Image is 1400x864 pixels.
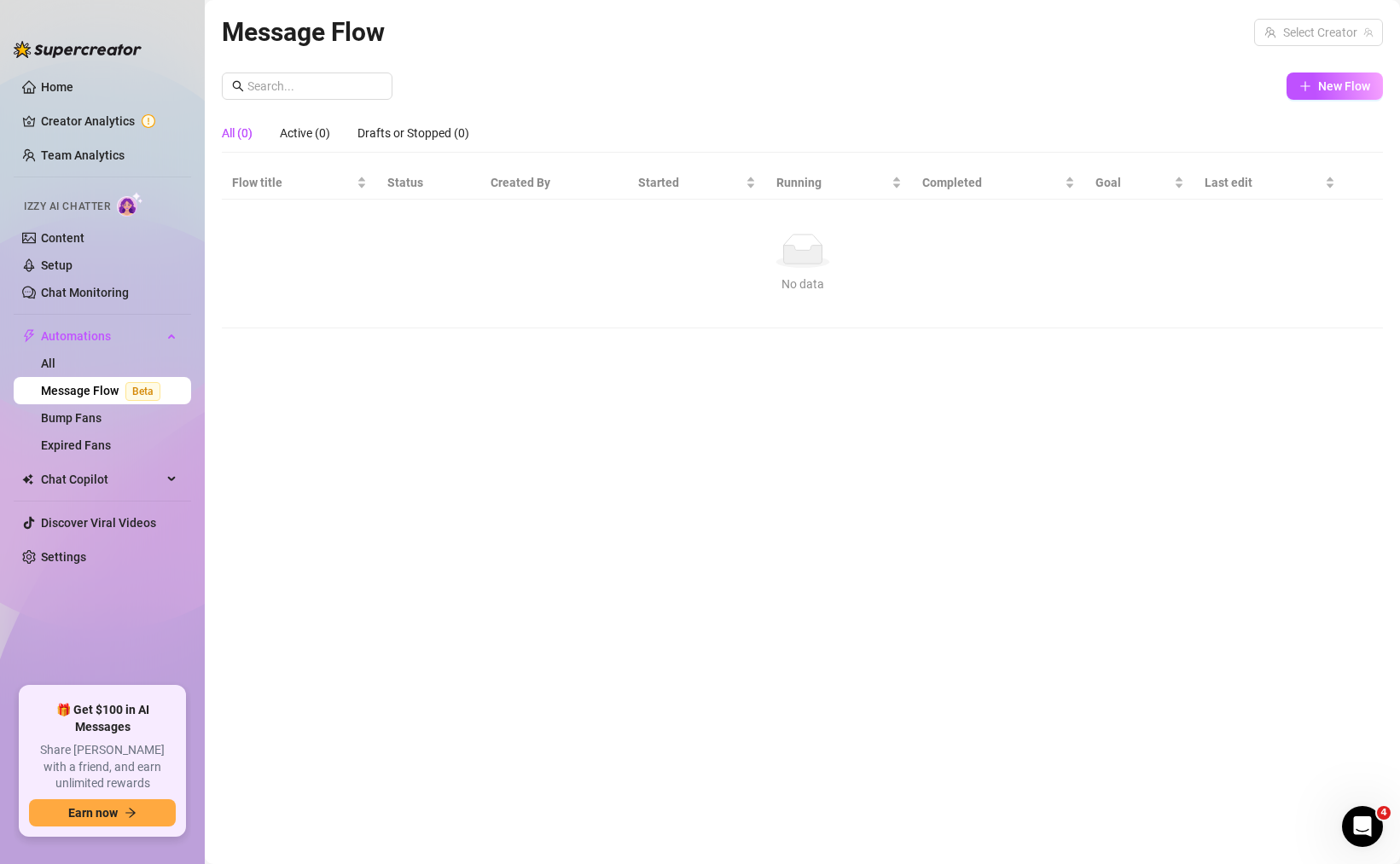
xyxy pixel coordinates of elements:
span: Share [PERSON_NAME] with a friend, and earn unlimited rewards [29,742,176,792]
button: Earn nowarrow-right [29,799,176,826]
span: 4 [1377,806,1391,820]
img: AI Chatter [117,192,143,217]
a: Bump Fans [41,411,102,425]
a: Discover Viral Videos [41,516,156,530]
div: No data [239,275,1366,293]
a: Settings [41,550,86,564]
a: Home [41,80,73,94]
span: Last edit [1205,173,1322,192]
span: Earn now [68,806,118,820]
th: Started [628,166,766,200]
button: New Flow [1287,72,1383,100]
span: Automations [41,322,162,350]
iframe: Intercom live chat [1342,806,1383,847]
a: Expired Fans [41,438,111,452]
span: Started [638,173,742,192]
a: Message FlowBeta [41,384,167,397]
article: Message Flow [222,12,385,52]
a: Chat Monitoring [41,286,129,299]
th: Created By [480,166,628,200]
span: Izzy AI Chatter [24,199,110,215]
span: New Flow [1318,79,1370,93]
a: Content [41,231,84,245]
span: thunderbolt [22,329,36,343]
span: Chat Copilot [41,466,162,493]
input: Search... [247,77,382,96]
span: 🎁 Get $100 in AI Messages [29,702,176,735]
th: Goal [1085,166,1195,200]
span: Running [776,173,888,192]
span: Beta [125,382,160,401]
span: Flow title [232,173,353,192]
span: Goal [1095,173,1171,192]
a: Team Analytics [41,148,125,162]
div: Drafts or Stopped (0) [357,124,469,142]
img: logo-BBDzfeDw.svg [14,41,142,58]
span: Completed [922,173,1060,192]
div: Active (0) [280,124,330,142]
a: Setup [41,258,73,272]
span: team [1363,27,1374,38]
th: Last edit [1194,166,1345,200]
th: Running [766,166,912,200]
th: Status [377,166,480,200]
th: Completed [912,166,1084,200]
span: search [232,80,244,92]
div: All (0) [222,124,253,142]
span: plus [1299,80,1311,92]
img: Chat Copilot [22,473,33,485]
span: arrow-right [125,807,137,819]
a: Creator Analytics exclamation-circle [41,107,177,135]
th: Flow title [222,166,377,200]
a: All [41,357,55,370]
